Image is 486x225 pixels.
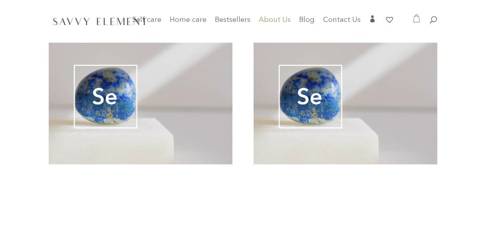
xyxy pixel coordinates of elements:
[369,15,376,22] span: 
[323,17,361,28] a: Contact Us
[215,17,250,28] a: Bestsellers
[170,17,206,33] a: Home care
[254,29,437,164] img: about savvy elemnt (1)
[49,29,232,164] img: about savvy elemnt (1)
[369,15,376,28] a: 
[259,17,291,28] a: About Us
[51,15,150,28] img: SavvyElement
[299,17,315,28] a: Blog
[132,17,161,33] a: Self care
